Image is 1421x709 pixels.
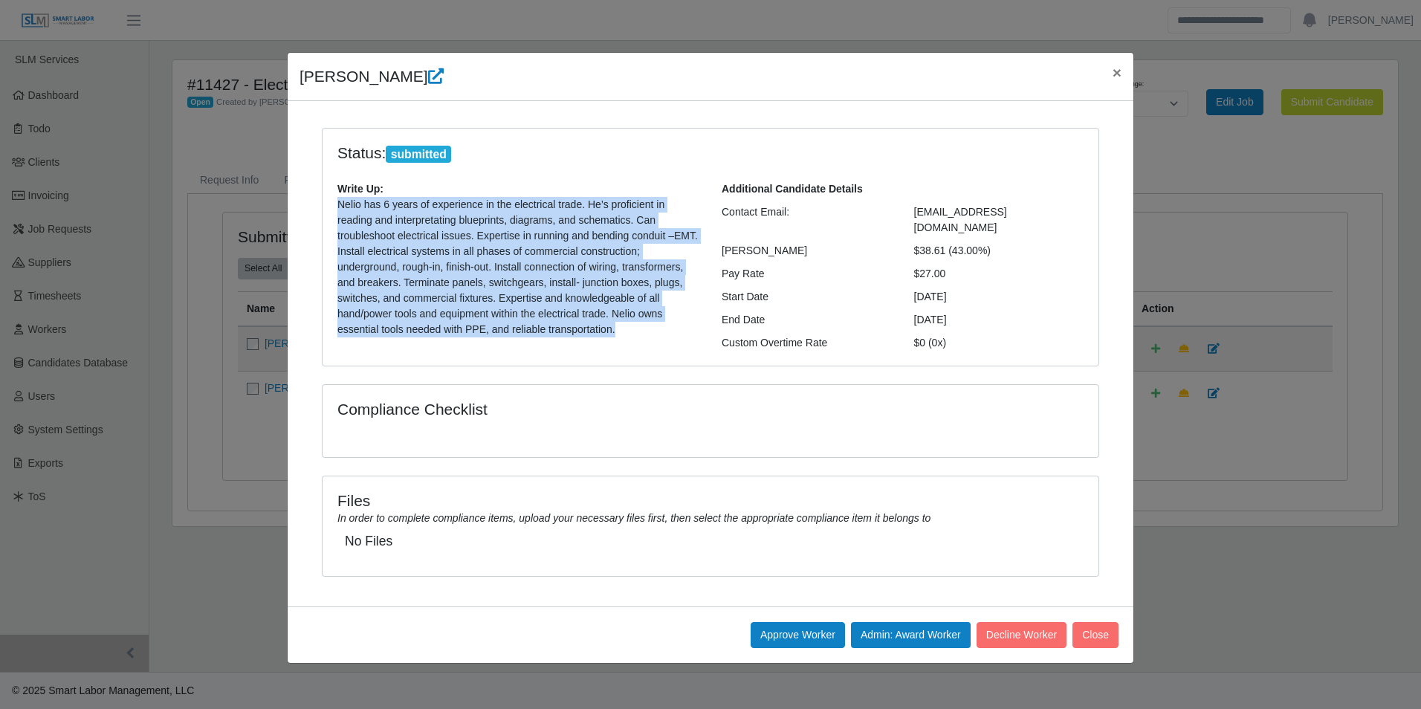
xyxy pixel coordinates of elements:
[914,337,947,349] span: $0 (0x)
[710,312,903,328] div: End Date
[337,197,699,337] p: Nelio has 6 years of experience in the electrical trade. He’s proficient in reading and interpret...
[337,491,1084,510] h4: Files
[977,622,1066,648] button: Decline Worker
[851,622,971,648] button: Admin: Award Worker
[710,289,903,305] div: Start Date
[914,314,947,326] span: [DATE]
[1101,53,1133,92] button: Close
[337,512,930,524] i: In order to complete compliance items, upload your necessary files first, then select the appropr...
[337,400,827,418] h4: Compliance Checklist
[710,243,903,259] div: [PERSON_NAME]
[1113,64,1121,81] span: ×
[751,622,845,648] button: Approve Worker
[903,266,1095,282] div: $27.00
[300,65,444,88] h4: [PERSON_NAME]
[710,266,903,282] div: Pay Rate
[914,206,1007,233] span: [EMAIL_ADDRESS][DOMAIN_NAME]
[722,183,863,195] b: Additional Candidate Details
[345,534,1076,549] h5: No Files
[1072,622,1119,648] button: Close
[337,143,892,164] h4: Status:
[710,204,903,236] div: Contact Email:
[710,335,903,351] div: Custom Overtime Rate
[903,289,1095,305] div: [DATE]
[903,243,1095,259] div: $38.61 (43.00%)
[337,183,383,195] b: Write Up:
[386,146,451,164] span: submitted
